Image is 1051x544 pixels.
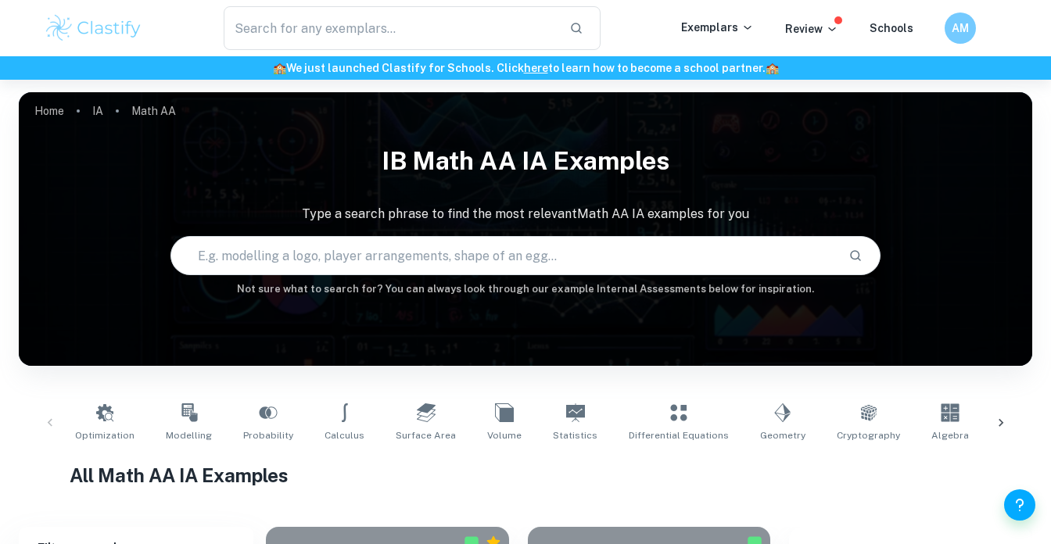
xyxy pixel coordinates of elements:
[166,428,212,442] span: Modelling
[629,428,729,442] span: Differential Equations
[171,234,835,277] input: E.g. modelling a logo, player arrangements, shape of an egg...
[524,62,548,74] a: here
[945,13,976,44] button: AM
[19,136,1032,186] h1: IB Math AA IA examples
[681,19,754,36] p: Exemplars
[131,102,176,120] p: Math AA
[75,428,135,442] span: Optimization
[92,100,103,122] a: IA
[325,428,364,442] span: Calculus
[842,242,869,269] button: Search
[243,428,293,442] span: Probability
[3,59,1048,77] h6: We just launched Clastify for Schools. Click to learn how to become a school partner.
[224,6,557,50] input: Search for any exemplars...
[19,205,1032,224] p: Type a search phrase to find the most relevant Math AA IA examples for you
[952,20,970,37] h6: AM
[19,281,1032,297] h6: Not sure what to search for? You can always look through our example Internal Assessments below f...
[766,62,779,74] span: 🏫
[34,100,64,122] a: Home
[44,13,143,44] img: Clastify logo
[837,428,900,442] span: Cryptography
[487,428,522,442] span: Volume
[396,428,456,442] span: Surface Area
[273,62,286,74] span: 🏫
[785,20,838,38] p: Review
[931,428,969,442] span: Algebra
[1004,489,1035,521] button: Help and Feedback
[553,428,597,442] span: Statistics
[70,461,981,489] h1: All Math AA IA Examples
[760,428,805,442] span: Geometry
[870,22,913,34] a: Schools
